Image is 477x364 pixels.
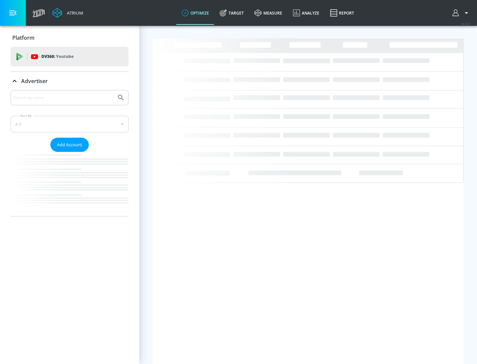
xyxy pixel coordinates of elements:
[52,8,83,18] a: Atrium
[11,47,129,67] div: DV360: Youtube
[64,10,83,16] div: Atrium
[11,116,129,132] div: A-Z
[11,152,129,216] nav: list of Advertiser
[11,90,129,216] div: Advertiser
[461,22,470,25] span: v 4.22.2
[214,1,249,25] a: Target
[13,93,114,102] input: Search by name
[12,34,34,41] p: Platform
[19,114,33,118] label: Sort By
[325,1,359,25] a: Report
[21,77,48,85] p: Advertiser
[288,1,325,25] a: Analyze
[57,141,82,149] span: Add Account
[11,72,129,90] div: Advertiser
[56,53,74,60] p: Youtube
[249,1,288,25] a: measure
[41,53,74,60] p: DV360:
[50,138,89,152] button: Add Account
[176,1,214,25] a: optimize
[11,28,129,47] div: Platform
